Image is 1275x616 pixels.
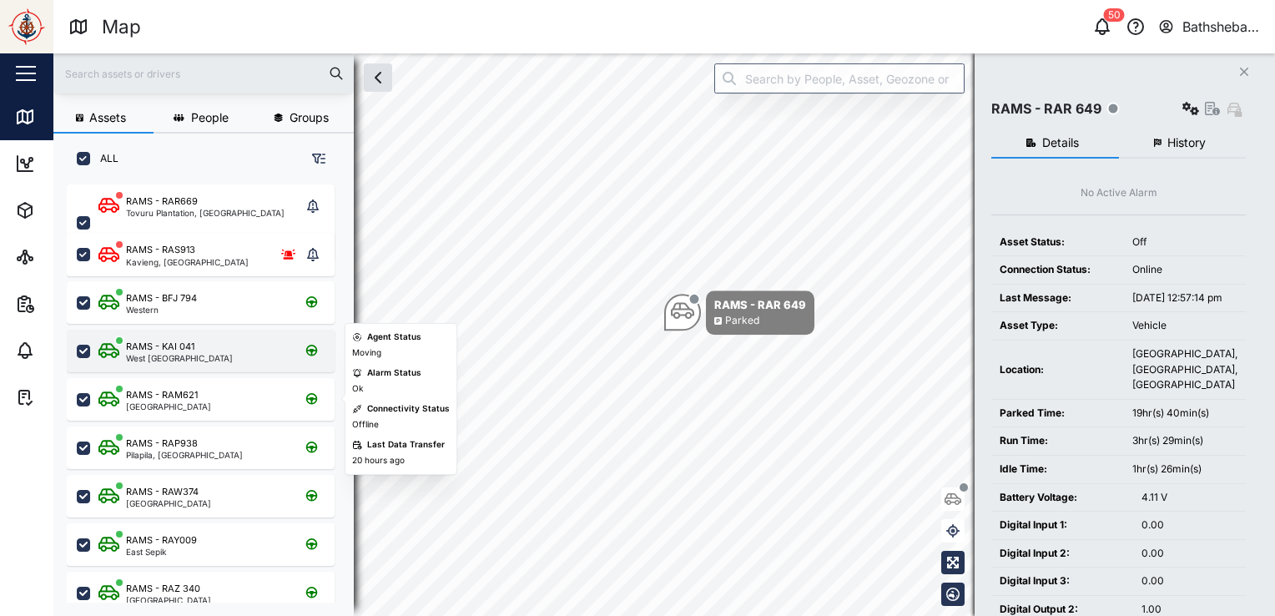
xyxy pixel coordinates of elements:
[89,112,126,124] span: Assets
[1132,262,1237,278] div: Online
[1000,290,1116,306] div: Last Message:
[367,366,421,380] div: Alarm Status
[1000,318,1116,334] div: Asset Type:
[714,296,806,313] div: RAMS - RAR 649
[126,485,199,499] div: RAMS - RAW374
[126,388,198,402] div: RAMS - RAM621
[126,451,243,459] div: Pilapila, [GEOGRAPHIC_DATA]
[290,112,329,124] span: Groups
[126,582,200,596] div: RAMS - RAZ 340
[43,341,95,360] div: Alarms
[43,295,100,313] div: Reports
[367,402,450,416] div: Connectivity Status
[43,108,81,126] div: Map
[43,248,83,266] div: Sites
[367,331,421,344] div: Agent Status
[1141,573,1237,589] div: 0.00
[43,154,118,173] div: Dashboard
[1132,235,1237,250] div: Off
[1132,290,1237,306] div: [DATE] 12:57:14 pm
[126,243,195,257] div: RAMS - RAS913
[126,194,198,209] div: RAMS - RAR669
[126,258,249,266] div: Kavieng, [GEOGRAPHIC_DATA]
[126,209,285,217] div: Tovuru Plantation, [GEOGRAPHIC_DATA]
[1000,518,1125,533] div: Digital Input 1:
[352,346,381,360] div: Moving
[126,402,211,411] div: [GEOGRAPHIC_DATA]
[352,454,405,467] div: 20 hours ago
[1141,490,1237,506] div: 4.11 V
[1081,185,1157,201] div: No Active Alarm
[1157,15,1262,38] button: Bathsheba Kare
[1132,406,1237,422] div: 19hr(s) 40min(s)
[191,112,229,124] span: People
[1167,137,1206,149] span: History
[725,313,759,329] div: Parked
[126,548,197,556] div: East Sepik
[1132,346,1237,393] div: [GEOGRAPHIC_DATA], [GEOGRAPHIC_DATA], [GEOGRAPHIC_DATA]
[8,8,45,45] img: Main Logo
[126,499,211,507] div: [GEOGRAPHIC_DATA]
[352,382,363,396] div: Ok
[126,533,197,548] div: RAMS - RAY009
[1141,518,1237,533] div: 0.00
[367,438,445,452] div: Last Data Transfer
[63,61,344,86] input: Search assets or drivers
[1000,490,1125,506] div: Battery Voltage:
[1104,8,1125,22] div: 50
[53,53,1275,616] canvas: Map
[352,418,379,432] div: Offline
[126,354,233,362] div: West [GEOGRAPHIC_DATA]
[1182,17,1261,38] div: Bathsheba Kare
[126,340,194,354] div: RAMS - KAI 041
[126,596,211,604] div: [GEOGRAPHIC_DATA]
[90,152,118,165] label: ALL
[1000,362,1116,378] div: Location:
[714,63,965,93] input: Search by People, Asset, Geozone or Place
[1141,546,1237,562] div: 0.00
[1042,137,1079,149] span: Details
[1000,546,1125,562] div: Digital Input 2:
[1132,462,1237,477] div: 1hr(s) 26min(s)
[991,98,1101,119] div: RAMS - RAR 649
[1132,433,1237,449] div: 3hr(s) 29min(s)
[1000,262,1116,278] div: Connection Status:
[126,291,197,305] div: RAMS - BFJ 794
[67,179,353,603] div: grid
[1000,406,1116,422] div: Parked Time:
[1000,462,1116,477] div: Idle Time:
[1000,235,1116,250] div: Asset Status:
[664,290,814,335] div: Map marker
[1000,573,1125,589] div: Digital Input 3:
[1132,318,1237,334] div: Vehicle
[102,13,141,42] div: Map
[1000,433,1116,449] div: Run Time:
[43,201,95,220] div: Assets
[126,437,198,451] div: RAMS - RAP938
[43,388,89,406] div: Tasks
[126,305,197,314] div: Western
